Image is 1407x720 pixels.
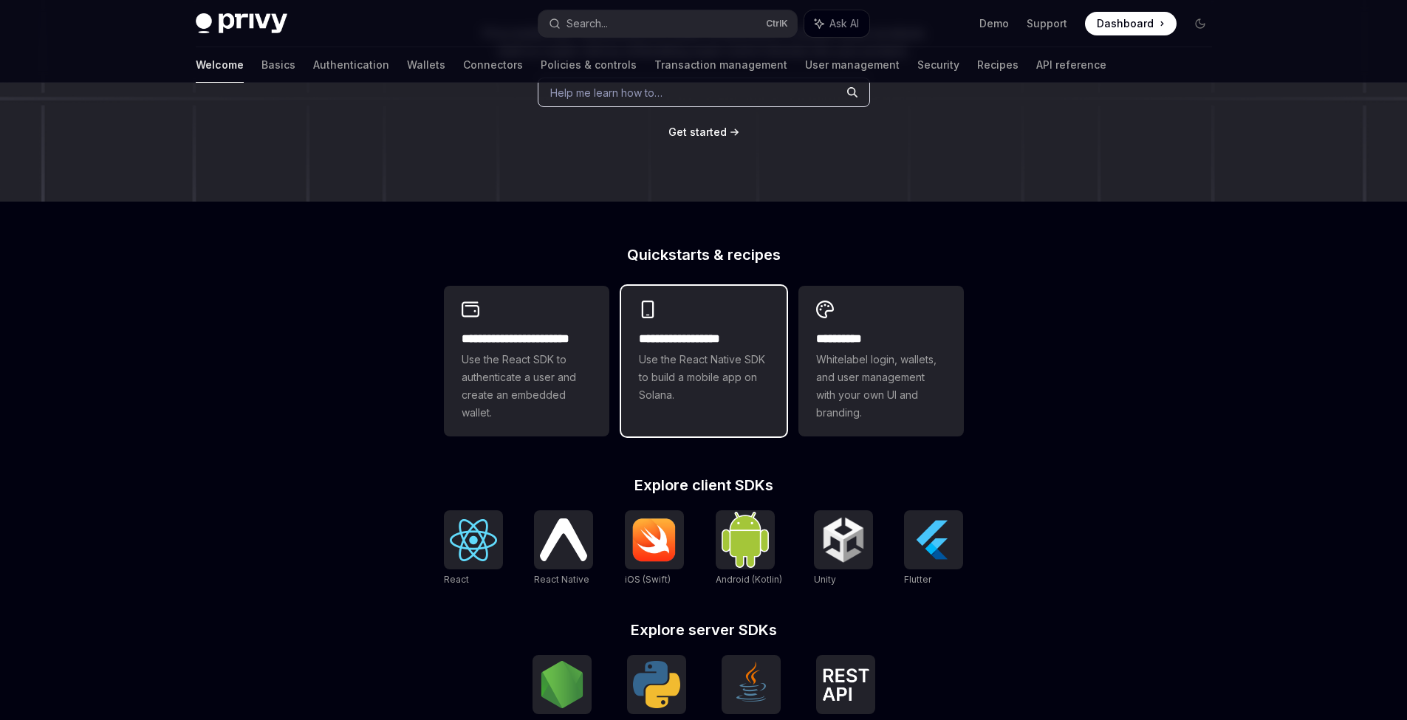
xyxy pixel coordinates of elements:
[538,661,586,708] img: NodeJS
[728,661,775,708] img: Java
[625,510,684,587] a: iOS (Swift)iOS (Swift)
[639,351,769,404] span: Use the React Native SDK to build a mobile app on Solana.
[462,351,592,422] span: Use the React SDK to authenticate a user and create an embedded wallet.
[541,47,637,83] a: Policies & controls
[1085,12,1177,35] a: Dashboard
[444,247,964,262] h2: Quickstarts & recipes
[1027,16,1067,31] a: Support
[444,574,469,585] span: React
[766,18,788,30] span: Ctrl K
[444,510,503,587] a: ReactReact
[196,13,287,34] img: dark logo
[540,518,587,560] img: React Native
[261,47,295,83] a: Basics
[621,286,787,436] a: **** **** **** ***Use the React Native SDK to build a mobile app on Solana.
[625,574,671,585] span: iOS (Swift)
[716,510,782,587] a: Android (Kotlin)Android (Kotlin)
[654,47,787,83] a: Transaction management
[631,518,678,562] img: iOS (Swift)
[716,574,782,585] span: Android (Kotlin)
[917,47,959,83] a: Security
[463,47,523,83] a: Connectors
[444,623,964,637] h2: Explore server SDKs
[668,125,727,140] a: Get started
[407,47,445,83] a: Wallets
[534,510,593,587] a: React NativeReact Native
[1036,47,1106,83] a: API reference
[1097,16,1154,31] span: Dashboard
[814,510,873,587] a: UnityUnity
[977,47,1019,83] a: Recipes
[722,512,769,567] img: Android (Kotlin)
[534,574,589,585] span: React Native
[904,510,963,587] a: FlutterFlutter
[904,574,931,585] span: Flutter
[820,516,867,563] img: Unity
[805,47,900,83] a: User management
[444,478,964,493] h2: Explore client SDKs
[566,15,608,32] div: Search...
[829,16,859,31] span: Ask AI
[798,286,964,436] a: **** *****Whitelabel login, wallets, and user management with your own UI and branding.
[538,10,797,37] button: Search...CtrlK
[633,661,680,708] img: Python
[814,574,836,585] span: Unity
[450,519,497,561] img: React
[1188,12,1212,35] button: Toggle dark mode
[668,126,727,138] span: Get started
[313,47,389,83] a: Authentication
[910,516,957,563] img: Flutter
[979,16,1009,31] a: Demo
[816,351,946,422] span: Whitelabel login, wallets, and user management with your own UI and branding.
[196,47,244,83] a: Welcome
[822,668,869,701] img: REST API
[550,85,663,100] span: Help me learn how to…
[804,10,869,37] button: Ask AI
